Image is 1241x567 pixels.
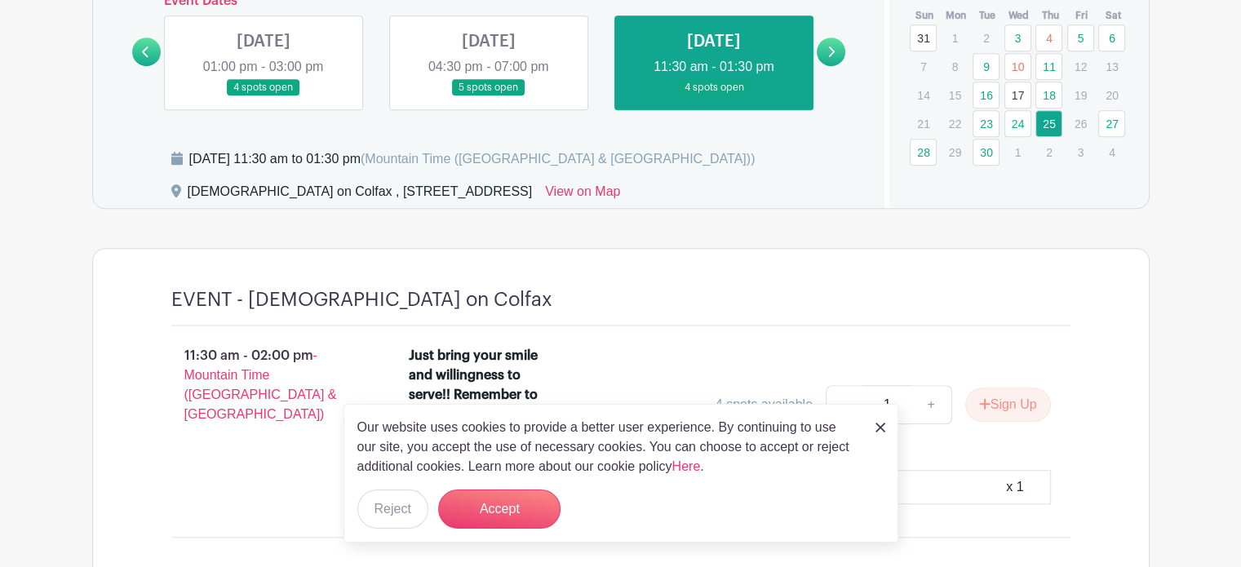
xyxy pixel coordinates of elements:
a: 11 [1035,53,1062,80]
th: Thu [1035,7,1066,24]
button: Accept [438,489,561,529]
img: close_button-5f87c8562297e5c2d7936805f587ecaba9071eb48480494691a3f1689db116b3.svg [875,423,885,432]
a: 6 [1098,24,1125,51]
a: 17 [1004,82,1031,109]
p: 26 [1067,111,1094,136]
p: 12 [1067,54,1094,79]
a: 30 [973,139,999,166]
p: 11:30 am - 02:00 pm [145,339,383,431]
p: 13 [1098,54,1125,79]
a: 18 [1035,82,1062,109]
p: 7 [910,54,937,79]
p: 20 [1098,82,1125,108]
a: 16 [973,82,999,109]
div: [DATE] 11:30 am to 01:30 pm [189,149,756,169]
a: 5 [1067,24,1094,51]
th: Sun [909,7,941,24]
a: 10 [1004,53,1031,80]
th: Tue [972,7,1004,24]
p: 19 [1067,82,1094,108]
div: x 1 [1006,477,1023,497]
a: 25 [1035,110,1062,137]
th: Mon [941,7,973,24]
p: 8 [942,54,968,79]
p: 3 [1067,140,1094,165]
div: Just bring your smile and willingness to serve!! Remember to dress for the weather, hair tied bac... [409,346,550,463]
a: View on Map [545,182,620,208]
p: Our website uses cookies to provide a better user experience. By continuing to use our site, you ... [357,418,858,476]
h4: EVENT - [DEMOGRAPHIC_DATA] on Colfax [171,288,552,312]
th: Sat [1097,7,1129,24]
th: Wed [1004,7,1035,24]
span: - Mountain Time ([GEOGRAPHIC_DATA] & [GEOGRAPHIC_DATA]) [184,348,337,421]
a: Here [672,459,701,473]
p: 15 [942,82,968,108]
p: 14 [910,82,937,108]
p: 22 [942,111,968,136]
p: 1 [942,25,968,51]
p: 2 [1035,140,1062,165]
th: Fri [1066,7,1098,24]
p: 29 [942,140,968,165]
a: - [826,385,863,424]
div: [DEMOGRAPHIC_DATA] on Colfax , [STREET_ADDRESS] [188,182,533,208]
a: + [911,385,951,424]
a: 31 [910,24,937,51]
div: 4 spots available [716,395,813,414]
a: 27 [1098,110,1125,137]
span: (Mountain Time ([GEOGRAPHIC_DATA] & [GEOGRAPHIC_DATA])) [361,152,755,166]
a: 9 [973,53,999,80]
button: Sign Up [965,388,1051,422]
a: 4 [1035,24,1062,51]
p: 4 [1098,140,1125,165]
a: 28 [910,139,937,166]
a: 3 [1004,24,1031,51]
p: 1 [1004,140,1031,165]
button: Reject [357,489,428,529]
a: 23 [973,110,999,137]
a: 24 [1004,110,1031,137]
p: 2 [973,25,999,51]
p: 21 [910,111,937,136]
